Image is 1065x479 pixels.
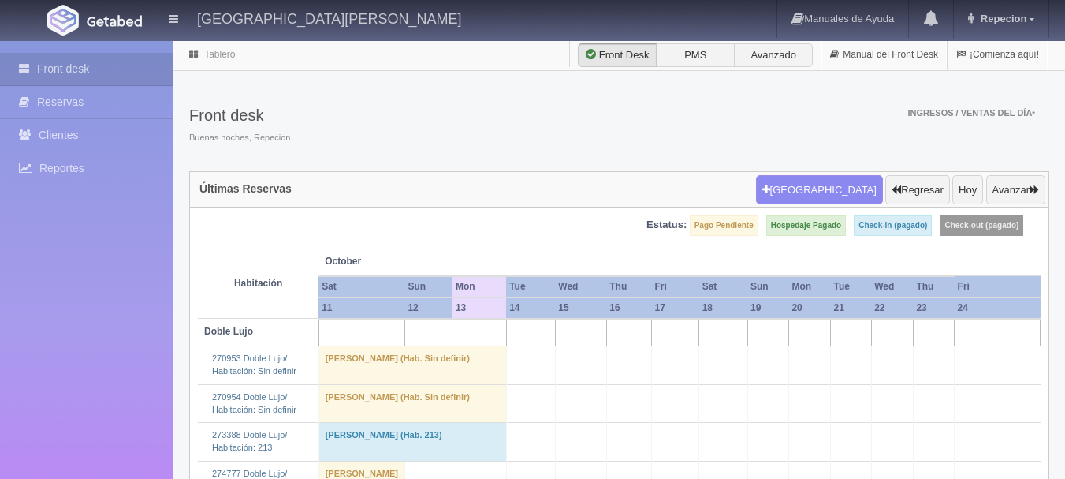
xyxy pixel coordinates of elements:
[318,346,506,384] td: [PERSON_NAME] (Hab. Sin definir)
[646,218,687,233] label: Estatus:
[318,276,404,298] th: Sat
[234,278,282,289] strong: Habitación
[756,175,883,205] button: [GEOGRAPHIC_DATA]
[606,276,651,298] th: Thu
[977,13,1027,24] span: Repecion
[606,298,651,319] th: 16
[854,215,932,236] label: Check-in (pagado)
[189,132,292,144] span: Buenas noches, Repecion.
[578,43,657,67] label: Front Desk
[212,354,296,376] a: 270953 Doble Lujo/Habitación: Sin definir
[955,298,1041,319] th: 24
[747,298,788,319] th: 19
[199,183,292,195] h4: Últimas Reservas
[955,276,1041,298] th: Fri
[452,276,506,298] th: Mon
[204,49,235,60] a: Tablero
[212,392,296,414] a: 270954 Doble Lujo/Habitación: Sin definir
[913,298,954,319] th: 23
[831,276,872,298] th: Tue
[318,423,506,461] td: [PERSON_NAME] (Hab. 213)
[212,430,287,452] a: 273388 Doble Lujo/Habitación: 213
[506,276,555,298] th: Tue
[913,276,954,298] th: Thu
[871,276,913,298] th: Wed
[747,276,788,298] th: Sun
[885,175,949,205] button: Regresar
[204,326,253,337] b: Doble Lujo
[506,298,555,319] th: 14
[555,298,606,319] th: 15
[766,215,846,236] label: Hospedaje Pagado
[699,298,747,319] th: 18
[452,298,506,319] th: 13
[656,43,735,67] label: PMS
[831,298,872,319] th: 21
[189,107,292,124] h3: Front desk
[325,255,446,268] span: October
[651,298,698,319] th: 17
[871,298,913,319] th: 22
[87,15,142,27] img: Getabed
[788,298,830,319] th: 20
[197,8,461,28] h4: [GEOGRAPHIC_DATA][PERSON_NAME]
[907,108,1035,118] span: Ingresos / Ventas del día
[986,175,1045,205] button: Avanzar
[651,276,698,298] th: Fri
[404,298,452,319] th: 12
[734,43,813,67] label: Avanzado
[952,175,983,205] button: Hoy
[318,384,506,422] td: [PERSON_NAME] (Hab. Sin definir)
[940,215,1023,236] label: Check-out (pagado)
[788,276,830,298] th: Mon
[690,215,758,236] label: Pago Pendiente
[404,276,452,298] th: Sun
[699,276,747,298] th: Sat
[821,39,947,70] a: Manual del Front Desk
[47,5,79,36] img: Getabed
[948,39,1048,70] a: ¡Comienza aquí!
[555,276,606,298] th: Wed
[318,298,404,319] th: 11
